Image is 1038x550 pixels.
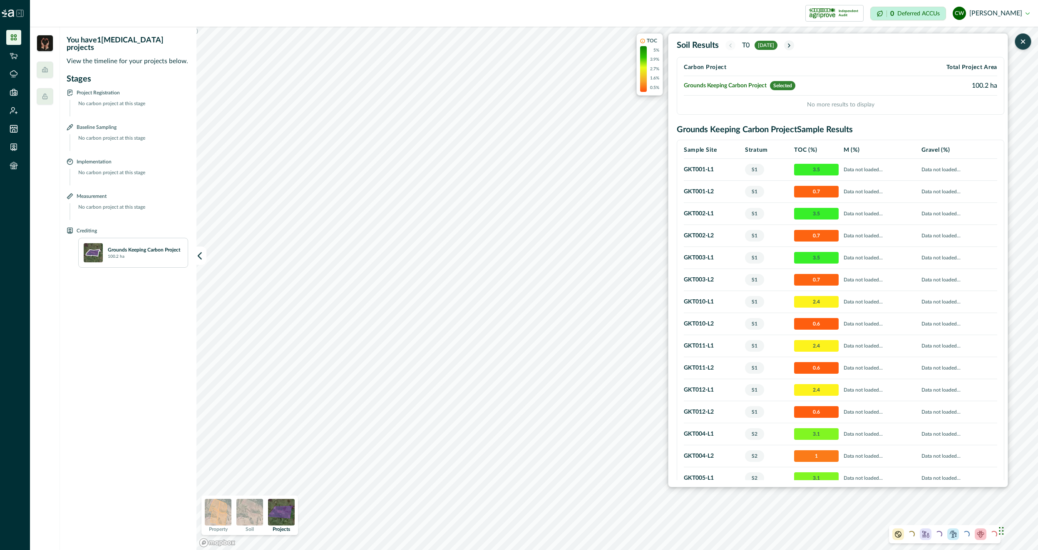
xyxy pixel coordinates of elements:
[84,243,103,262] img: ATu7i+Leh1mbAAAAAElFTkSuQmCC
[794,164,838,175] span: 3.5
[745,274,764,286] span: S1
[684,269,742,291] td: GKT003 - L2
[770,81,795,90] span: Selected
[921,210,995,218] p: Data not loaded...
[809,7,835,20] img: certification logo
[199,538,236,548] a: Mapbox logo
[196,27,1038,550] canvas: Map
[684,467,742,489] td: GKT005 - L1
[684,59,899,76] th: Carbon Project
[921,187,995,196] p: Data not loaded...
[745,164,764,175] span: S1
[794,208,838,220] span: 3.5
[745,406,764,418] span: S1
[745,472,764,484] span: S2
[794,450,838,462] span: 1
[73,134,188,151] p: No carbon project at this stage
[921,408,995,416] p: Data not loaded...
[77,89,120,96] p: Project Registration
[794,340,838,352] span: 2.4
[2,10,14,17] img: Logo
[921,342,995,350] p: Data not loaded...
[684,335,742,357] td: GKT011 - L1
[921,386,995,394] p: Data not loaded...
[73,100,188,116] p: No carbon project at this stage
[844,210,917,218] p: Data not loaded...
[844,364,917,372] p: Data not loaded...
[794,472,838,484] span: 3.1
[999,518,1004,543] div: Drag
[794,362,838,374] span: 0.6
[794,230,838,242] span: 0.7
[742,40,750,50] p: T0
[77,227,97,234] p: Crediting
[844,342,917,350] p: Data not loaded...
[684,357,742,379] td: GKT011 - L2
[745,230,764,242] span: S1
[650,57,659,63] p: 3.9%
[921,320,995,328] p: Data not loaded...
[108,246,180,254] p: Grounds Keeping Carbon Project
[794,406,838,418] span: 0.6
[919,142,997,159] th: Gravel (%)
[890,10,894,17] p: 0
[67,57,191,66] p: View the timeline for your projects below.
[209,527,228,532] p: Property
[742,142,792,159] th: Stratum
[745,362,764,374] span: S1
[794,384,838,396] span: 2.4
[899,76,997,96] td: 100.2 ha
[844,254,917,262] p: Data not loaded...
[844,165,917,174] p: Data not loaded...
[684,76,899,96] td: Grounds Keeping Carbon Project
[684,142,742,159] th: Sample Site
[844,320,917,328] p: Data not loaded...
[684,225,742,247] td: GKT002 - L2
[677,125,1004,135] h2: Grounds Keeping Carbon Project Sample Results
[745,186,764,197] span: S1
[268,499,295,525] img: projects preview
[67,37,191,52] p: You have 1 [MEDICAL_DATA] projects
[844,298,917,306] p: Data not loaded...
[37,35,53,52] img: insight_carbon-b2bd3813.png
[921,298,995,306] p: Data not loaded...
[745,450,764,462] span: S2
[684,291,742,313] td: GKT010 - L1
[273,527,290,532] p: Projects
[684,313,742,335] td: GKT010 - L2
[653,47,659,54] p: 5%
[844,474,917,482] p: Data not loaded...
[108,254,124,260] p: 100.2 ha
[745,252,764,264] span: S1
[794,428,838,440] span: 3.1
[684,203,742,225] td: GKT002 - L1
[745,428,764,440] span: S2
[953,3,1030,23] button: cadel watson[PERSON_NAME]
[794,186,838,197] span: 0.7
[246,527,254,532] p: Soil
[794,274,838,286] span: 0.7
[647,37,657,44] p: TOC
[236,499,263,525] img: soil preview
[684,181,742,203] td: GKT001 - L2
[677,40,719,50] h2: Soil Results
[897,10,940,17] p: Deferred ACCUs
[921,276,995,284] p: Data not loaded...
[745,318,764,330] span: S1
[844,430,917,438] p: Data not loaded...
[844,232,917,240] p: Data not loaded...
[684,379,742,401] td: GKT012 - L1
[844,276,917,284] p: Data not loaded...
[73,169,188,185] p: No carbon project at this stage
[841,142,919,159] th: M (%)
[684,96,997,109] p: No more results to display
[844,408,917,416] p: Data not loaded...
[745,384,764,396] span: S1
[844,187,917,196] p: Data not loaded...
[844,452,917,460] p: Data not loaded...
[794,296,838,308] span: 2.4
[921,364,995,372] p: Data not loaded...
[684,159,742,181] td: GKT001 - L1
[899,59,997,76] th: Total Project Area
[745,208,764,220] span: S1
